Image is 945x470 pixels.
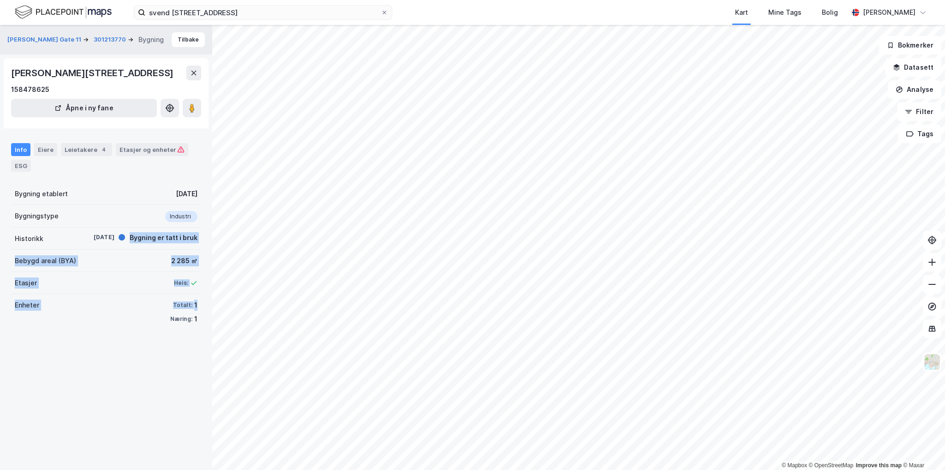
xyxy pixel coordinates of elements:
button: Tags [898,125,941,143]
div: Enheter [15,300,39,311]
div: Eiere [34,143,57,156]
div: 4 [99,145,108,154]
div: Bygning etablert [15,188,68,199]
div: Totalt: [173,301,192,309]
div: Mine Tags [768,7,801,18]
div: [PERSON_NAME] [863,7,915,18]
img: logo.f888ab2527a4732fd821a326f86c7f29.svg [15,4,112,20]
a: OpenStreetMap [809,462,854,469]
button: [PERSON_NAME] Gate 11 [7,35,83,44]
div: Leietakere [61,143,112,156]
button: Filter [897,102,941,121]
div: Historikk [15,233,43,244]
button: Tilbake [172,32,205,47]
button: Analyse [888,80,941,99]
div: Næring: [170,315,192,323]
div: [DATE] [78,233,114,241]
div: Bebygd areal (BYA) [15,255,76,266]
div: 1 [194,313,197,325]
div: Bygning er tatt i bruk [130,232,197,243]
a: Improve this map [856,462,902,469]
div: 2 285 ㎡ [171,255,197,266]
div: ESG [11,160,31,172]
div: Bygning [138,34,164,45]
div: Etasjer [15,277,37,289]
div: [PERSON_NAME][STREET_ADDRESS] [11,66,175,80]
input: Søk på adresse, matrikkel, gårdeiere, leietakere eller personer [145,6,381,19]
button: 301213770 [94,35,128,44]
div: Etasjer og enheter [120,145,185,154]
div: 1 [194,300,197,311]
div: [DATE] [176,188,197,199]
iframe: Chat Widget [899,426,945,470]
button: Åpne i ny fane [11,99,157,117]
div: Bygningstype [15,211,59,222]
div: Kart [735,7,748,18]
div: Bolig [822,7,838,18]
div: 158478625 [11,84,49,95]
div: Heis: [174,279,188,287]
div: Info [11,143,30,156]
img: Z [923,353,941,371]
button: Bokmerker [879,36,941,54]
button: Datasett [885,58,941,77]
a: Mapbox [782,462,807,469]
